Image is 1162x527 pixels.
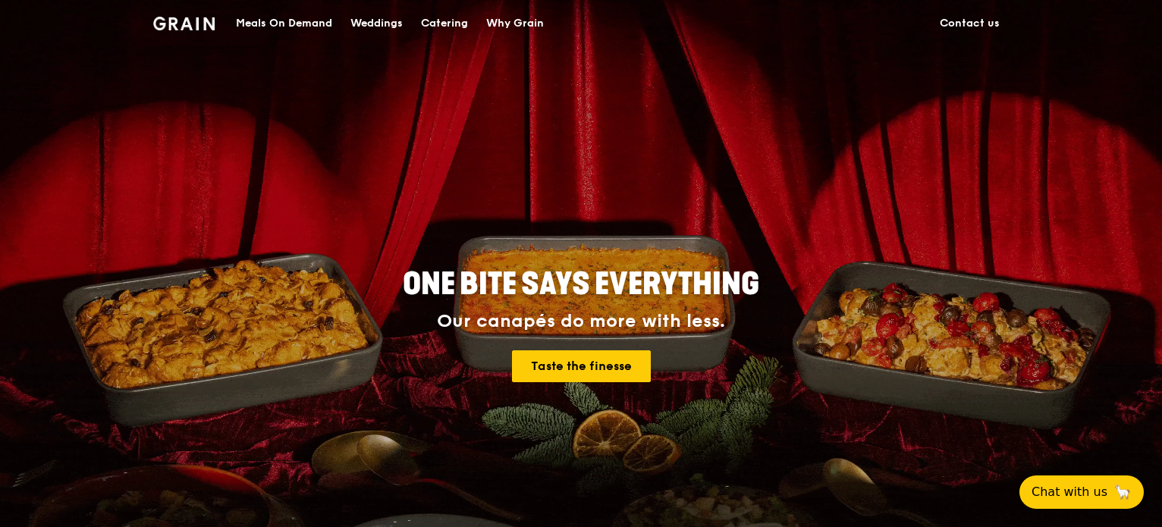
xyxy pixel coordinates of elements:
div: Meals On Demand [236,1,332,46]
a: Catering [412,1,477,46]
span: Chat with us [1032,483,1107,501]
button: Chat with us🦙 [1019,475,1144,509]
img: Grain [153,17,215,30]
a: Weddings [341,1,412,46]
a: Why Grain [477,1,553,46]
div: Weddings [350,1,403,46]
a: Contact us [931,1,1009,46]
span: ONE BITE SAYS EVERYTHING [403,266,759,303]
div: Our canapés do more with less. [308,311,854,332]
div: Why Grain [486,1,544,46]
a: Taste the finesse [512,350,651,382]
span: 🦙 [1113,483,1132,501]
div: Catering [421,1,468,46]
